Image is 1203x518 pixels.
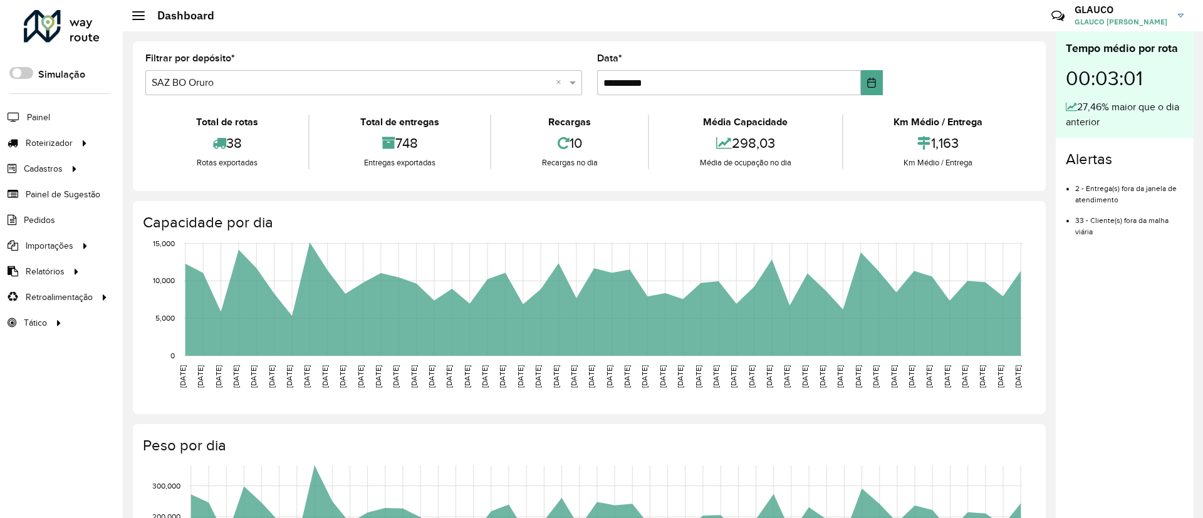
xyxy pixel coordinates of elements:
[587,365,595,388] text: [DATE]
[846,157,1030,169] div: Km Médio / Entrega
[143,437,1033,455] h4: Peso por dia
[148,115,305,130] div: Total de rotas
[26,291,93,304] span: Retroalimentação
[38,67,85,82] label: Simulação
[623,365,631,388] text: [DATE]
[516,365,524,388] text: [DATE]
[783,365,791,388] text: [DATE]
[694,365,702,388] text: [DATE]
[481,365,489,388] text: [DATE]
[818,365,826,388] text: [DATE]
[1075,174,1184,205] li: 2 - Entrega(s) fora da janela de atendimento
[214,365,222,388] text: [DATE]
[494,157,645,169] div: Recargas no dia
[153,277,175,285] text: 10,000
[872,365,880,388] text: [DATE]
[463,365,471,388] text: [DATE]
[24,214,55,227] span: Pedidos
[313,157,486,169] div: Entregas exportadas
[145,9,214,23] h2: Dashboard
[556,75,566,90] span: Clear all
[26,137,73,150] span: Roteirizador
[148,130,305,157] div: 38
[152,482,180,490] text: 300,000
[925,365,933,388] text: [DATE]
[652,130,838,157] div: 298,03
[26,188,100,201] span: Painel de Sugestão
[27,111,50,124] span: Painel
[652,157,838,169] div: Média de ocupação no dia
[24,316,47,329] span: Tático
[494,130,645,157] div: 10
[143,214,1033,232] h4: Capacidade por dia
[285,365,293,388] text: [DATE]
[552,365,560,388] text: [DATE]
[729,365,737,388] text: [DATE]
[1066,40,1184,57] div: Tempo médio por rota
[943,365,951,388] text: [DATE]
[427,365,435,388] text: [DATE]
[26,265,65,278] span: Relatórios
[1075,4,1169,16] h3: GLAUCO
[249,365,258,388] text: [DATE]
[1066,150,1184,168] h4: Alertas
[374,365,382,388] text: [DATE]
[196,365,204,388] text: [DATE]
[321,365,329,388] text: [DATE]
[676,365,684,388] text: [DATE]
[170,351,175,360] text: 0
[303,365,311,388] text: [DATE]
[148,157,305,169] div: Rotas exportadas
[861,70,883,95] button: Choose Date
[854,365,862,388] text: [DATE]
[605,365,613,388] text: [DATE]
[659,365,667,388] text: [DATE]
[155,314,175,322] text: 5,000
[652,115,838,130] div: Média Capacidade
[1014,365,1022,388] text: [DATE]
[145,51,235,66] label: Filtrar por depósito
[179,365,187,388] text: [DATE]
[801,365,809,388] text: [DATE]
[765,365,773,388] text: [DATE]
[494,115,645,130] div: Recargas
[232,365,240,388] text: [DATE]
[836,365,844,388] text: [DATE]
[846,115,1030,130] div: Km Médio / Entrega
[846,130,1030,157] div: 1,163
[747,365,756,388] text: [DATE]
[445,365,453,388] text: [DATE]
[338,365,346,388] text: [DATE]
[26,239,73,252] span: Importações
[570,365,578,388] text: [DATE]
[890,365,898,388] text: [DATE]
[268,365,276,388] text: [DATE]
[597,51,622,66] label: Data
[1044,3,1071,29] a: Contato Rápido
[153,239,175,247] text: 15,000
[907,365,915,388] text: [DATE]
[392,365,400,388] text: [DATE]
[498,365,506,388] text: [DATE]
[1075,205,1184,237] li: 33 - Cliente(s) fora da malha viária
[1066,100,1184,130] div: 27,46% maior que o dia anterior
[357,365,365,388] text: [DATE]
[1066,57,1184,100] div: 00:03:01
[978,365,986,388] text: [DATE]
[996,365,1004,388] text: [DATE]
[640,365,648,388] text: [DATE]
[712,365,720,388] text: [DATE]
[313,115,486,130] div: Total de entregas
[961,365,969,388] text: [DATE]
[410,365,418,388] text: [DATE]
[1075,16,1169,28] span: GLAUCO [PERSON_NAME]
[24,162,63,175] span: Cadastros
[313,130,486,157] div: 748
[534,365,542,388] text: [DATE]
